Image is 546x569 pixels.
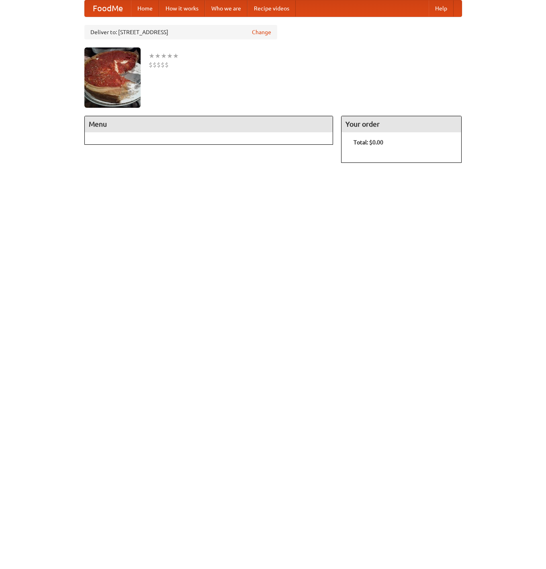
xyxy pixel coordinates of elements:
li: $ [149,60,153,69]
li: $ [161,60,165,69]
a: Who we are [205,0,247,16]
img: angular.jpg [84,47,141,108]
li: ★ [173,51,179,60]
a: Change [252,28,271,36]
li: $ [153,60,157,69]
a: Home [131,0,159,16]
h4: Menu [85,116,333,132]
h4: Your order [342,116,461,132]
div: Deliver to: [STREET_ADDRESS] [84,25,277,39]
li: ★ [167,51,173,60]
li: ★ [161,51,167,60]
li: $ [165,60,169,69]
a: Help [429,0,454,16]
a: How it works [159,0,205,16]
a: Recipe videos [247,0,296,16]
li: $ [157,60,161,69]
li: ★ [155,51,161,60]
b: Total: $0.00 [354,139,383,146]
li: ★ [149,51,155,60]
a: FoodMe [85,0,131,16]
